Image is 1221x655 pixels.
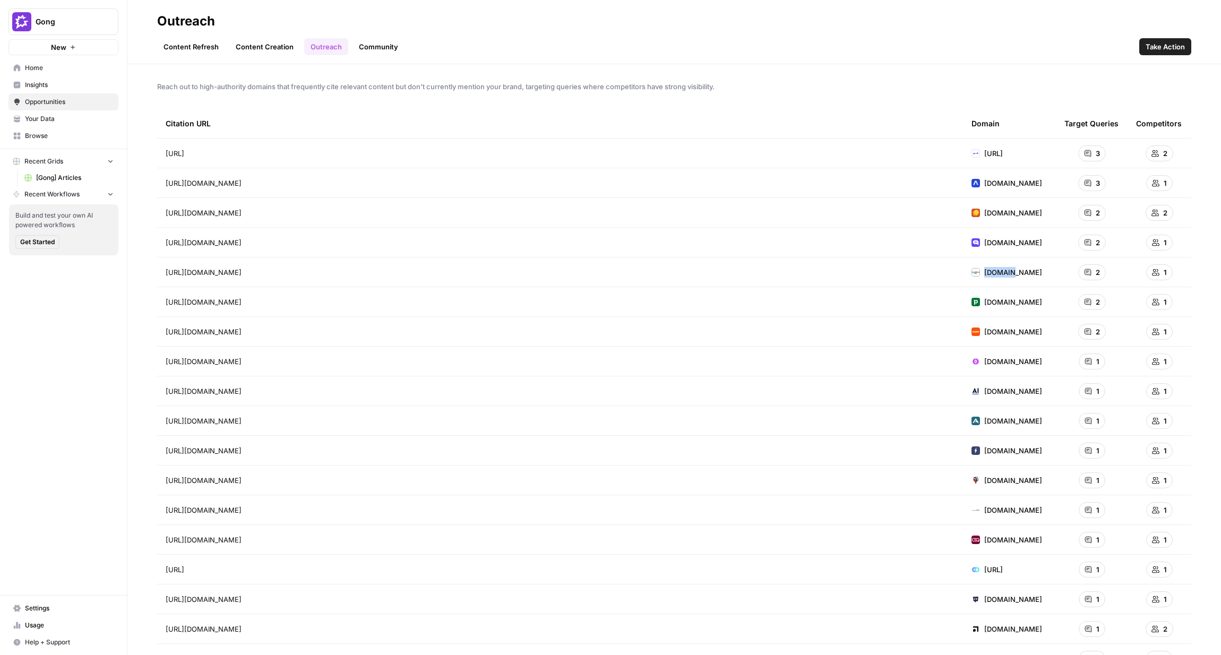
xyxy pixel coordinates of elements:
[166,297,242,307] span: [URL][DOMAIN_NAME]
[24,157,63,166] span: Recent Grids
[166,148,184,159] span: [URL]
[1164,356,1167,367] span: 1
[1164,267,1167,278] span: 1
[166,416,242,426] span: [URL][DOMAIN_NAME]
[8,600,118,617] a: Settings
[971,417,980,425] img: domains-4679673.jpg
[8,76,118,93] a: Insights
[15,235,59,249] button: Get Started
[25,97,114,107] span: Opportunities
[1096,178,1100,188] span: 3
[1096,326,1100,337] span: 2
[984,386,1042,397] span: [DOMAIN_NAME]
[971,625,980,633] img: domains-4327.jpg
[25,63,114,73] span: Home
[1164,416,1167,426] span: 1
[166,594,242,605] span: [URL][DOMAIN_NAME]
[25,604,114,613] span: Settings
[971,238,980,247] img: domains-70750.jpg
[971,446,980,455] img: domains-366.jpg
[984,505,1042,515] span: [DOMAIN_NAME]
[984,208,1042,218] span: [DOMAIN_NAME]
[1096,505,1099,515] span: 1
[8,110,118,127] a: Your Data
[8,59,118,76] a: Home
[1164,535,1167,545] span: 1
[984,564,1003,575] span: [URL]
[166,564,184,575] span: [URL]
[8,634,118,651] button: Help + Support
[971,536,980,544] img: domains-1443.jpg
[166,445,242,456] span: [URL][DOMAIN_NAME]
[1146,41,1185,52] span: Take Action
[984,594,1042,605] span: [DOMAIN_NAME]
[1096,535,1099,545] span: 1
[166,624,242,634] span: [URL][DOMAIN_NAME]
[984,356,1042,367] span: [DOMAIN_NAME]
[1164,178,1167,188] span: 1
[971,179,980,187] img: domains-1786.jpg
[984,267,1042,278] span: [DOMAIN_NAME]
[8,186,118,202] button: Recent Workflows
[166,475,242,486] span: [URL][DOMAIN_NAME]
[166,267,242,278] span: [URL][DOMAIN_NAME]
[25,114,114,124] span: Your Data
[1096,297,1100,307] span: 2
[1064,109,1119,138] div: Target Queries
[166,326,242,337] span: [URL][DOMAIN_NAME]
[166,178,242,188] span: [URL][DOMAIN_NAME]
[971,595,980,604] img: domains-1594.jpg
[1096,267,1100,278] span: 2
[984,624,1042,634] span: [DOMAIN_NAME]
[984,535,1042,545] span: [DOMAIN_NAME]
[1139,38,1191,55] button: Take Action
[8,8,118,35] button: Workspace: Gong
[51,42,66,53] span: New
[1164,564,1167,575] span: 1
[984,148,1003,159] span: [URL]
[166,237,242,248] span: [URL][DOMAIN_NAME]
[984,475,1042,486] span: [DOMAIN_NAME]
[984,326,1042,337] span: [DOMAIN_NAME]
[166,356,242,367] span: [URL][DOMAIN_NAME]
[157,13,215,30] div: Outreach
[1164,475,1167,486] span: 1
[1096,475,1099,486] span: 1
[8,617,118,634] a: Usage
[971,209,980,217] img: domains-1348.jpg
[1164,505,1167,515] span: 1
[25,620,114,630] span: Usage
[1164,237,1167,248] span: 1
[1164,297,1167,307] span: 1
[984,237,1042,248] span: [DOMAIN_NAME]
[1096,445,1099,456] span: 1
[166,208,242,218] span: [URL][DOMAIN_NAME]
[1096,356,1099,367] span: 1
[1163,624,1167,634] span: 2
[984,297,1042,307] span: [DOMAIN_NAME]
[166,386,242,397] span: [URL][DOMAIN_NAME]
[1163,148,1167,159] span: 2
[971,506,980,514] img: domains-2290939.jpg
[1096,208,1100,218] span: 2
[36,173,114,183] span: [Gong] Articles
[157,38,225,55] a: Content Refresh
[971,357,980,366] img: domains-201283.jpg
[1164,445,1167,456] span: 1
[984,416,1042,426] span: [DOMAIN_NAME]
[971,298,980,306] img: domains-337.jpg
[20,169,118,186] a: [Gong] Articles
[1096,386,1099,397] span: 1
[1096,148,1100,159] span: 3
[12,12,31,31] img: Gong Logo
[971,327,980,336] img: domains-273.jpg
[984,445,1042,456] span: [DOMAIN_NAME]
[20,237,55,247] span: Get Started
[971,268,980,277] img: domains-482625.jpg
[1164,386,1167,397] span: 1
[1096,416,1099,426] span: 1
[304,38,348,55] a: Outreach
[166,535,242,545] span: [URL][DOMAIN_NAME]
[1096,624,1099,634] span: 1
[25,637,114,647] span: Help + Support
